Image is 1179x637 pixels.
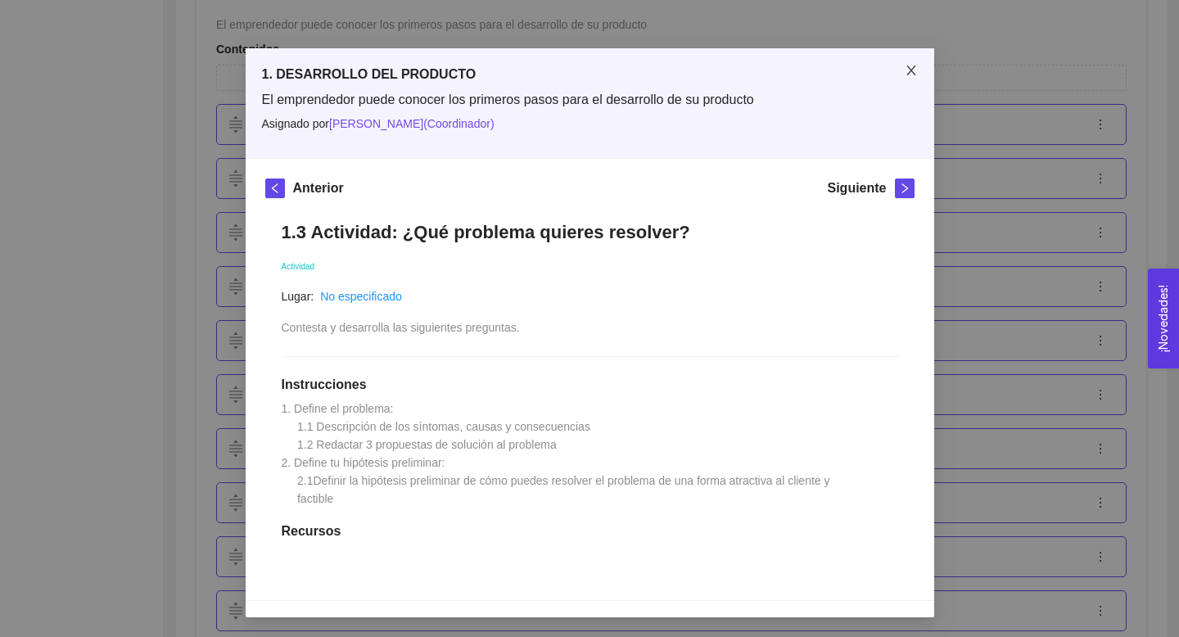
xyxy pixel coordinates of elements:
[1148,269,1179,368] button: Open Feedback Widget
[888,48,934,94] button: Close
[262,65,918,84] h5: 1. DESARROLLO DEL PRODUCTO
[827,178,886,198] h5: Siguiente
[895,178,915,198] button: right
[293,178,344,198] h5: Anterior
[282,287,314,305] article: Lugar:
[265,178,285,198] button: left
[282,377,898,393] h1: Instrucciones
[896,183,914,194] span: right
[282,523,898,540] h1: Recursos
[266,183,284,194] span: left
[320,290,402,303] a: No especificado
[262,91,918,109] span: El emprendedor puede conocer los primeros pasos para el desarrollo de su producto
[262,115,918,133] span: Asignado por
[282,262,315,271] span: Actividad
[282,321,520,334] span: Contesta y desarrolla las siguientes preguntas.
[329,117,495,130] span: [PERSON_NAME] ( Coordinador )
[282,402,833,505] span: 1. Define el problema: 1.1 Descripción de los síntomas, causas y consecuencias 1.2 Redactar 3 pro...
[905,64,918,77] span: close
[282,221,898,243] h1: 1.3 Actividad: ¿Qué problema quieres resolver?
